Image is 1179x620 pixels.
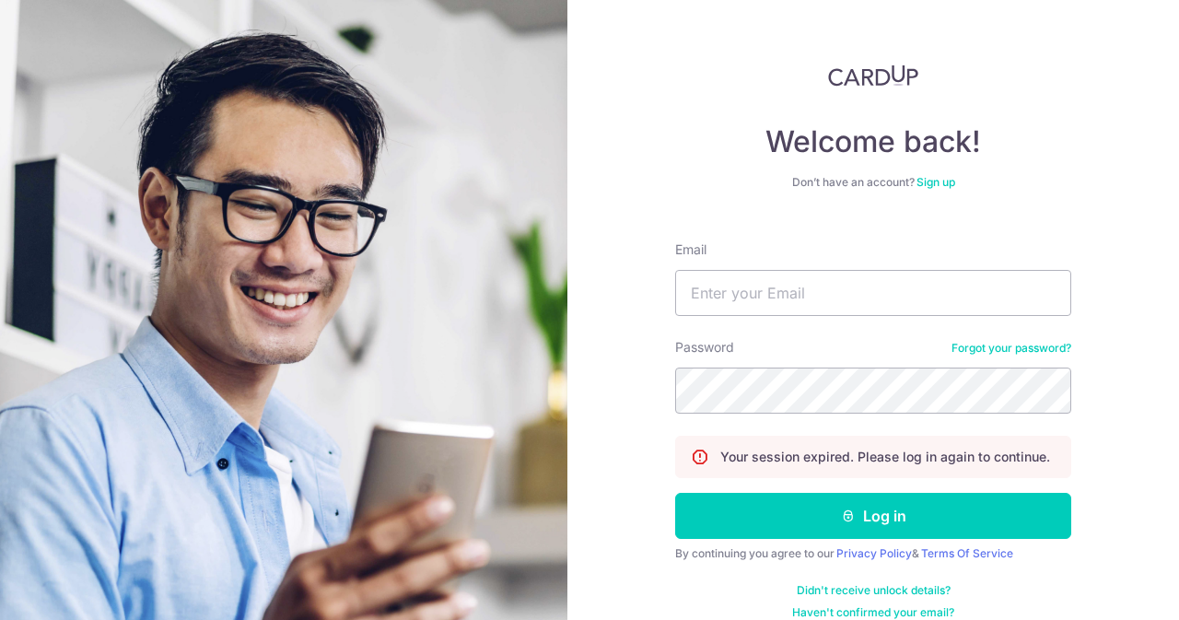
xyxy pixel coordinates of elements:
a: Forgot your password? [951,341,1071,356]
a: Sign up [916,175,955,189]
p: Your session expired. Please log in again to continue. [720,448,1050,466]
a: Haven't confirmed your email? [792,605,954,620]
label: Email [675,240,706,259]
a: Privacy Policy [836,546,912,560]
div: Don’t have an account? [675,175,1071,190]
a: Didn't receive unlock details? [797,583,951,598]
h4: Welcome back! [675,123,1071,160]
div: By continuing you agree to our & [675,546,1071,561]
img: CardUp Logo [828,64,918,87]
button: Log in [675,493,1071,539]
label: Password [675,338,734,357]
a: Terms Of Service [921,546,1013,560]
input: Enter your Email [675,270,1071,316]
